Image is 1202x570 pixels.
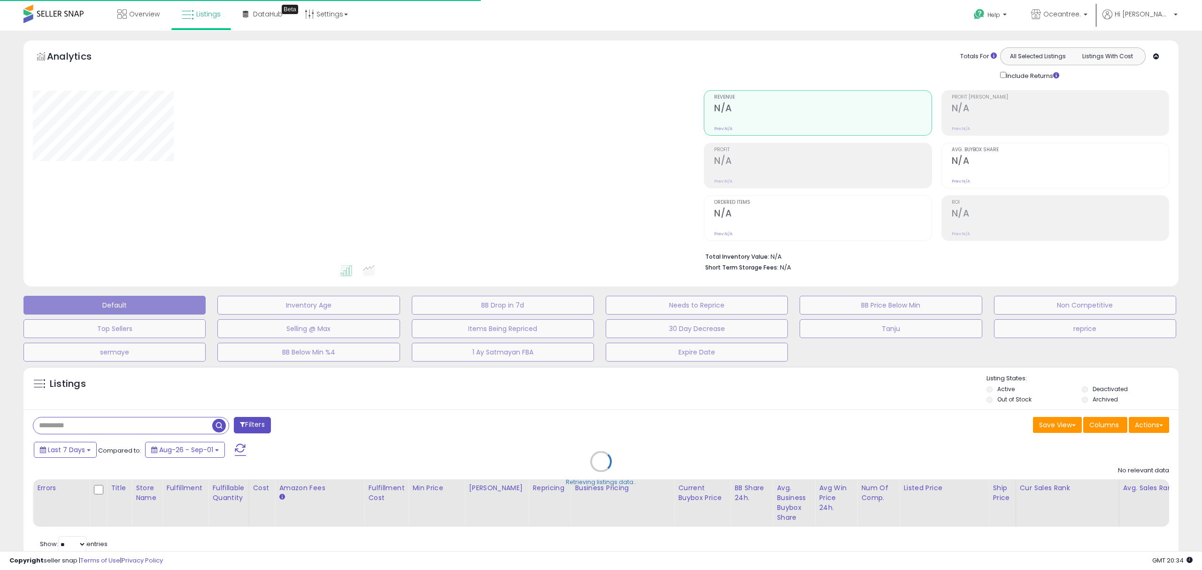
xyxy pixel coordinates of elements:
[714,155,931,168] h2: N/A
[780,263,791,272] span: N/A
[993,70,1071,81] div: Include Returns
[987,11,1000,19] span: Help
[952,95,1169,100] span: Profit [PERSON_NAME]
[23,343,206,362] button: sermaye
[714,231,732,237] small: Prev: N/A
[606,319,788,338] button: 30 Day Decrease
[705,253,769,261] b: Total Inventory Value:
[800,319,982,338] button: Tanju
[1072,50,1142,62] button: Listings With Cost
[23,296,206,315] button: Default
[714,147,931,153] span: Profit
[952,155,1169,168] h2: N/A
[47,50,110,65] h5: Analytics
[1043,9,1081,19] span: Oceantree.
[217,296,400,315] button: Inventory Age
[606,296,788,315] button: Needs to Reprice
[966,1,1016,31] a: Help
[282,5,298,14] div: Tooltip anchor
[952,208,1169,221] h2: N/A
[714,178,732,184] small: Prev: N/A
[952,200,1169,205] span: ROI
[714,126,732,131] small: Prev: N/A
[23,319,206,338] button: Top Sellers
[994,296,1176,315] button: Non Competitive
[952,231,970,237] small: Prev: N/A
[9,556,44,565] strong: Copyright
[606,343,788,362] button: Expire Date
[952,103,1169,116] h2: N/A
[714,200,931,205] span: Ordered Items
[960,52,997,61] div: Totals For
[714,95,931,100] span: Revenue
[952,147,1169,153] span: Avg. Buybox Share
[9,556,163,565] div: seller snap | |
[952,126,970,131] small: Prev: N/A
[412,296,594,315] button: BB Drop in 7d
[705,263,778,271] b: Short Term Storage Fees:
[566,478,636,486] div: Retrieving listings data..
[714,208,931,221] h2: N/A
[714,103,931,116] h2: N/A
[994,319,1176,338] button: reprice
[1003,50,1073,62] button: All Selected Listings
[412,343,594,362] button: 1 Ay Satmayan FBA
[705,250,1162,262] li: N/A
[217,343,400,362] button: BB Below Min %4
[973,8,985,20] i: Get Help
[800,296,982,315] button: BB Price Below Min
[412,319,594,338] button: Items Being Repriced
[217,319,400,338] button: Selling @ Max
[253,9,283,19] span: DataHub
[196,9,221,19] span: Listings
[1102,9,1178,31] a: Hi [PERSON_NAME]
[129,9,160,19] span: Overview
[952,178,970,184] small: Prev: N/A
[1115,9,1171,19] span: Hi [PERSON_NAME]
